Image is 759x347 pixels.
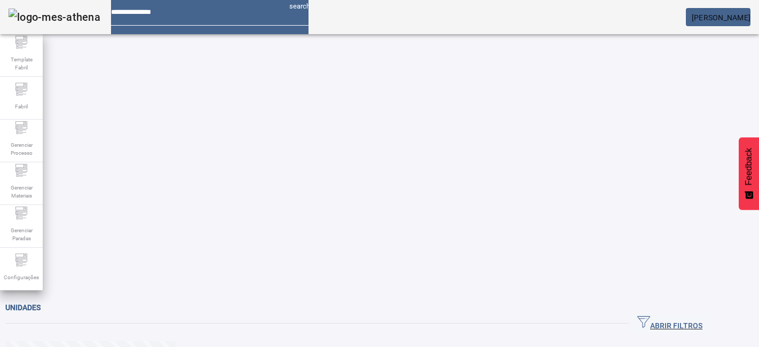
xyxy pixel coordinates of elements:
button: Feedback - Mostrar pesquisa [739,137,759,210]
span: Gerenciar Materiais [5,180,37,203]
span: Feedback [744,148,754,185]
button: ABRIR FILTROS [629,314,711,333]
span: Configurações [1,270,42,285]
span: ABRIR FILTROS [637,316,702,332]
span: Fabril [12,99,31,114]
span: Unidades [5,303,41,312]
span: Gerenciar Paradas [5,223,37,246]
span: [PERSON_NAME] [692,13,750,22]
span: Template Fabril [5,52,37,75]
span: Gerenciar Processo [5,138,37,160]
img: logo-mes-athena [9,9,100,26]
